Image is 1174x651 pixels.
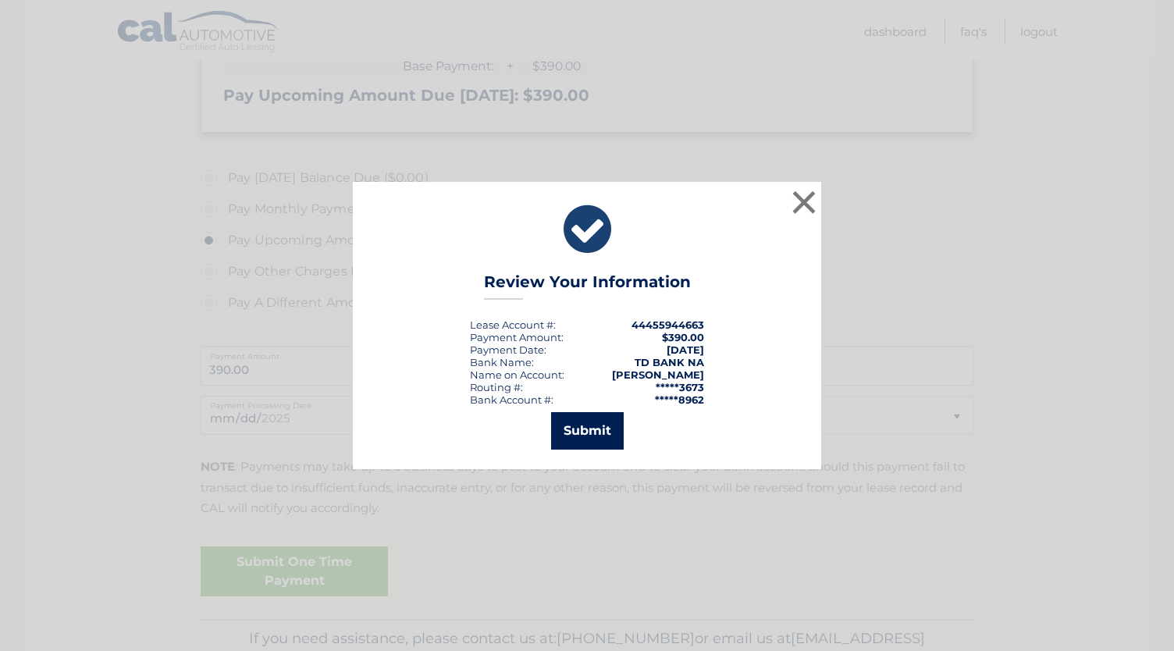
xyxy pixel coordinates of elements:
[470,381,523,393] div: Routing #:
[484,272,691,300] h3: Review Your Information
[470,343,546,356] div: :
[470,368,564,381] div: Name on Account:
[612,368,704,381] strong: [PERSON_NAME]
[470,393,553,406] div: Bank Account #:
[470,318,556,331] div: Lease Account #:
[631,318,704,331] strong: 44455944663
[470,331,564,343] div: Payment Amount:
[788,187,820,218] button: ×
[635,356,704,368] strong: TD BANK NA
[470,356,534,368] div: Bank Name:
[667,343,704,356] span: [DATE]
[551,412,624,450] button: Submit
[470,343,544,356] span: Payment Date
[662,331,704,343] span: $390.00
